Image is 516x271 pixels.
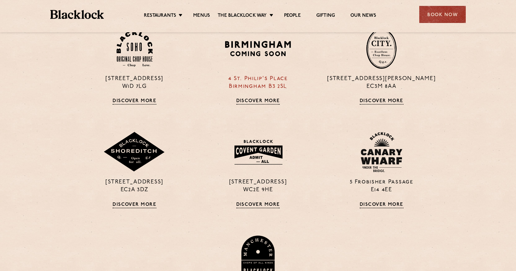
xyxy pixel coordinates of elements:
[50,10,104,19] img: BL_Textured_Logo-footer-cropped.svg
[113,98,156,105] a: Discover More
[316,13,335,20] a: Gifting
[350,13,376,20] a: Our News
[193,13,210,20] a: Menus
[236,98,280,105] a: Discover More
[228,136,288,168] img: BLA_1470_CoventGarden_Website_Solid.svg
[324,75,438,91] p: [STREET_ADDRESS][PERSON_NAME] EC3M 8AA
[360,202,403,208] a: Discover More
[201,178,315,194] p: [STREET_ADDRESS] WC2E 9HE
[360,98,403,105] a: Discover More
[419,6,466,23] div: Book Now
[284,13,301,20] a: People
[236,202,280,208] a: Discover More
[78,178,192,194] p: [STREET_ADDRESS] EC2A 3DZ
[103,132,165,172] img: Shoreditch-stamp-v2-default.svg
[144,13,176,20] a: Restaurants
[324,178,438,194] p: 5 Frobisher Passage E14 4EE
[78,75,192,91] p: [STREET_ADDRESS] W1D 7LG
[117,31,153,67] img: Soho-stamp-default.svg
[201,75,315,91] p: 4 St. Philip's Place Birmingham B3 2SL
[113,202,156,208] a: Discover More
[218,13,267,20] a: The Blacklock Way
[361,132,402,172] img: BL_CW_Logo_Website.svg
[224,39,292,58] img: BIRMINGHAM-P22_-e1747915156957.png
[366,29,397,69] img: City-stamp-default.svg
